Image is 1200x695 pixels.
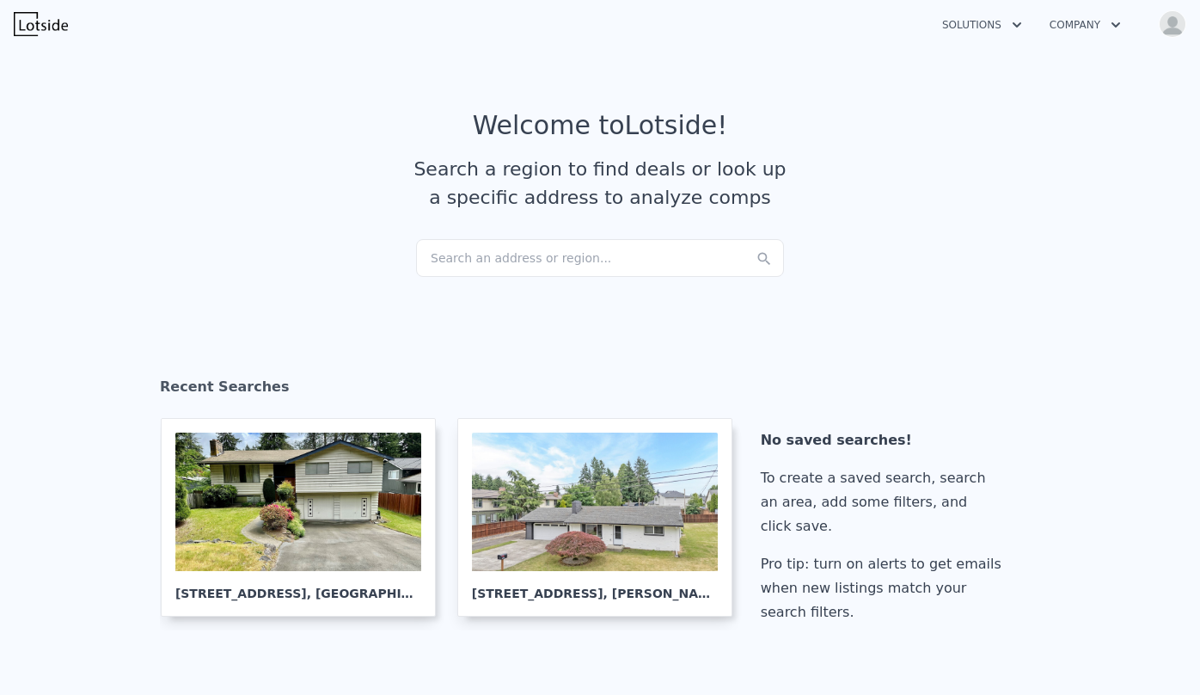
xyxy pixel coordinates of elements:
[1036,9,1135,40] button: Company
[928,9,1036,40] button: Solutions
[160,363,1040,418] div: Recent Searches
[761,466,1008,538] div: To create a saved search, search an area, add some filters, and click save.
[175,571,421,602] div: [STREET_ADDRESS] , [GEOGRAPHIC_DATA]
[761,428,1008,452] div: No saved searches!
[407,155,793,212] div: Search a region to find deals or look up a specific address to analyze comps
[14,12,68,36] img: Lotside
[161,418,450,617] a: [STREET_ADDRESS], [GEOGRAPHIC_DATA]
[472,571,718,602] div: [STREET_ADDRESS] , [PERSON_NAME]
[473,110,728,141] div: Welcome to Lotside !
[1159,10,1186,38] img: avatar
[761,552,1008,624] div: Pro tip: turn on alerts to get emails when new listings match your search filters.
[416,239,784,277] div: Search an address or region...
[457,418,746,617] a: [STREET_ADDRESS], [PERSON_NAME]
